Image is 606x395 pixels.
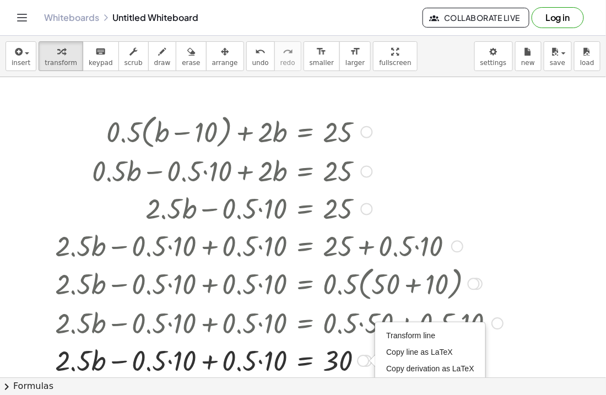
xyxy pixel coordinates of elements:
i: format_size [316,45,327,58]
button: settings [474,41,513,71]
span: insert [12,59,30,67]
span: load [580,59,594,67]
button: format_sizesmaller [304,41,340,71]
span: keypad [89,59,113,67]
span: erase [182,59,200,67]
button: save [544,41,572,71]
span: save [550,59,565,67]
button: Log in [532,7,584,28]
span: smaller [310,59,334,67]
span: settings [480,59,507,67]
button: scrub [118,41,149,71]
button: new [515,41,542,71]
i: redo [283,45,293,58]
button: Toggle navigation [13,9,31,26]
span: arrange [212,59,238,67]
button: draw [148,41,177,71]
span: larger [345,59,365,67]
a: Whiteboards [44,12,99,23]
button: undoundo [246,41,275,71]
i: undo [255,45,266,58]
i: keyboard [95,45,106,58]
span: Copy line as LaTeX [386,348,453,356]
button: arrange [206,41,244,71]
span: redo [280,59,295,67]
button: redoredo [274,41,301,71]
i: format_size [350,45,360,58]
span: transform [45,59,77,67]
button: transform [39,41,83,71]
button: keyboardkeypad [83,41,119,71]
span: undo [252,59,269,67]
span: scrub [125,59,143,67]
span: new [521,59,535,67]
button: load [574,41,600,71]
button: format_sizelarger [339,41,371,71]
button: erase [176,41,206,71]
span: fullscreen [379,59,411,67]
span: Collaborate Live [432,13,520,23]
span: Transform line [386,331,435,340]
button: Collaborate Live [423,8,529,28]
span: Copy derivation as LaTeX [386,364,474,373]
button: fullscreen [373,41,417,71]
span: draw [154,59,171,67]
button: insert [6,41,36,71]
